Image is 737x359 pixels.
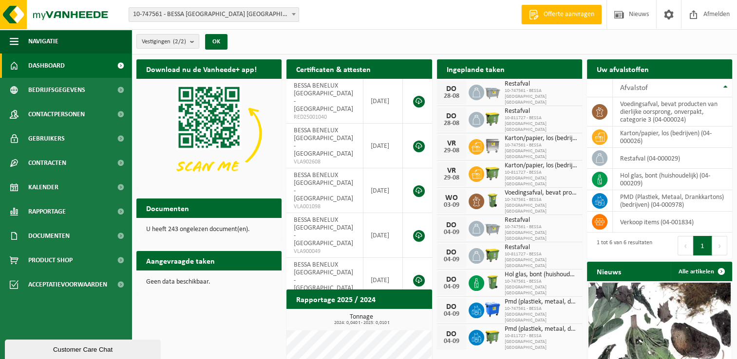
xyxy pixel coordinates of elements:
span: BESSA BENELUX [GEOGRAPHIC_DATA] - [GEOGRAPHIC_DATA] [294,216,353,247]
img: WB-1100-HPE-GN-50 [484,328,501,345]
td: PMD (Plastiek, Metaal, Drankkartons) (bedrijven) (04-000978) [613,190,732,212]
h2: Documenten [136,198,199,217]
td: karton/papier, los (bedrijven) (04-000026) [613,126,732,148]
img: WB-1100-GAL-GY-04 [484,138,501,154]
span: 10-747561 - BESSA [GEOGRAPHIC_DATA] [GEOGRAPHIC_DATA] [505,197,577,215]
h2: Aangevraagde taken [136,251,225,270]
span: Contactpersonen [28,102,85,126]
button: 1 [693,236,712,255]
span: Documenten [28,224,70,248]
span: Pmd (plastiek, metaal, drankkartons) (bedrijven) [505,325,577,333]
span: BESSA BENELUX [GEOGRAPHIC_DATA] - [GEOGRAPHIC_DATA] [294,127,353,158]
iframe: chat widget [5,338,163,359]
span: Restafval [505,244,577,251]
p: U heeft 243 ongelezen document(en). [146,226,272,233]
div: 29-08 [442,175,461,181]
h2: Ingeplande taken [437,59,514,78]
div: 04-09 [442,256,461,263]
span: 10-811727 - BESSA [GEOGRAPHIC_DATA] [GEOGRAPHIC_DATA] [505,251,577,269]
span: RED25001040 [294,113,356,121]
div: 04-09 [442,338,461,345]
div: VR [442,167,461,175]
td: restafval (04-000029) [613,148,732,169]
img: WB-2500-GAL-GY-01 [484,83,501,100]
img: Download de VHEPlus App [136,79,282,188]
span: BESSA BENELUX [GEOGRAPHIC_DATA] - [GEOGRAPHIC_DATA] [294,172,353,202]
div: 04-09 [442,311,461,318]
span: 10-747561 - BESSA [GEOGRAPHIC_DATA] [GEOGRAPHIC_DATA] [505,279,577,296]
span: Product Shop [28,248,73,272]
div: VR [442,140,461,147]
div: DO [442,112,461,120]
span: Gebruikers [28,126,65,151]
img: WB-1100-HPE-BE-01 [484,301,501,318]
td: [DATE] [363,79,403,124]
span: Pmd (plastiek, metaal, drankkartons) (bedrijven) [505,298,577,306]
div: 03-09 [442,202,461,209]
span: Karton/papier, los (bedrijven) [505,162,577,170]
span: Kalender [28,175,58,199]
img: WB-0240-HPE-GN-50 [484,274,501,290]
img: WB-1100-HPE-GN-50 [484,247,501,263]
count: (2/2) [173,38,186,45]
td: [DATE] [363,258,403,303]
div: DO [442,221,461,229]
div: 04-09 [442,229,461,236]
span: 10-747561 - BESSA [GEOGRAPHIC_DATA] [GEOGRAPHIC_DATA] [505,88,577,106]
button: Previous [678,236,693,255]
span: Acceptatievoorwaarden [28,272,107,297]
span: 10-747561 - BESSA [GEOGRAPHIC_DATA] [GEOGRAPHIC_DATA] [505,306,577,323]
td: voedingsafval, bevat producten van dierlijke oorsprong, onverpakt, categorie 3 (04-000024) [613,97,732,126]
span: Hol glas, bont (huishoudelijk) [505,271,577,279]
div: DO [442,330,461,338]
td: [DATE] [363,124,403,168]
span: 10-811727 - BESSA [GEOGRAPHIC_DATA] [GEOGRAPHIC_DATA] [505,333,577,351]
h2: Rapportage 2025 / 2024 [286,289,385,308]
div: 29-08 [442,147,461,154]
button: Vestigingen(2/2) [136,34,199,49]
span: Restafval [505,108,577,115]
span: 10-747561 - BESSA [GEOGRAPHIC_DATA] [GEOGRAPHIC_DATA] [505,224,577,242]
span: VLA900049 [294,248,356,255]
div: DO [442,85,461,93]
span: Restafval [505,216,577,224]
span: 10-811727 - BESSA [GEOGRAPHIC_DATA] [GEOGRAPHIC_DATA] [505,170,577,187]
div: 04-09 [442,284,461,290]
span: Offerte aanvragen [541,10,597,19]
img: WB-2500-GAL-GY-01 [484,219,501,236]
span: 10-747561 - BESSA BENELUX NV - KORTRIJK [129,8,299,21]
span: VLA902608 [294,158,356,166]
h2: Certificaten & attesten [286,59,380,78]
span: BESSA BENELUX [GEOGRAPHIC_DATA] - [GEOGRAPHIC_DATA] [294,82,353,113]
div: 28-08 [442,120,461,127]
span: 2024: 0,040 t - 2025: 0,010 t [291,321,432,325]
div: 1 tot 6 van 6 resultaten [592,235,652,256]
button: OK [205,34,227,50]
td: hol glas, bont (huishoudelijk) (04-000209) [613,169,732,190]
button: Next [712,236,727,255]
a: Bekijk rapportage [359,308,431,328]
span: Rapportage [28,199,66,224]
span: Restafval [505,80,577,88]
img: WB-0140-HPE-GN-50 [484,192,501,209]
div: WO [442,194,461,202]
span: Vestigingen [142,35,186,49]
p: Geen data beschikbaar. [146,279,272,286]
span: Dashboard [28,54,65,78]
td: [DATE] [363,213,403,258]
span: Bedrijfsgegevens [28,78,85,102]
span: Afvalstof [620,84,648,92]
span: VLA001098 [294,203,356,211]
h2: Download nu de Vanheede+ app! [136,59,266,78]
a: Offerte aanvragen [521,5,602,24]
span: 10-747561 - BESSA [GEOGRAPHIC_DATA] [GEOGRAPHIC_DATA] [505,143,577,160]
div: DO [442,303,461,311]
span: Karton/papier, los (bedrijven) [505,135,577,143]
span: Voedingsafval, bevat producten van dierlijke oorsprong, onverpakt, categorie 3 [505,189,577,197]
div: 28-08 [442,93,461,100]
h2: Uw afvalstoffen [587,59,659,78]
span: 10-747561 - BESSA BENELUX NV - KORTRIJK [129,7,299,22]
img: WB-1100-HPE-GN-50 [484,165,501,181]
span: BESSA BENELUX [GEOGRAPHIC_DATA] - [GEOGRAPHIC_DATA] [294,261,353,292]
